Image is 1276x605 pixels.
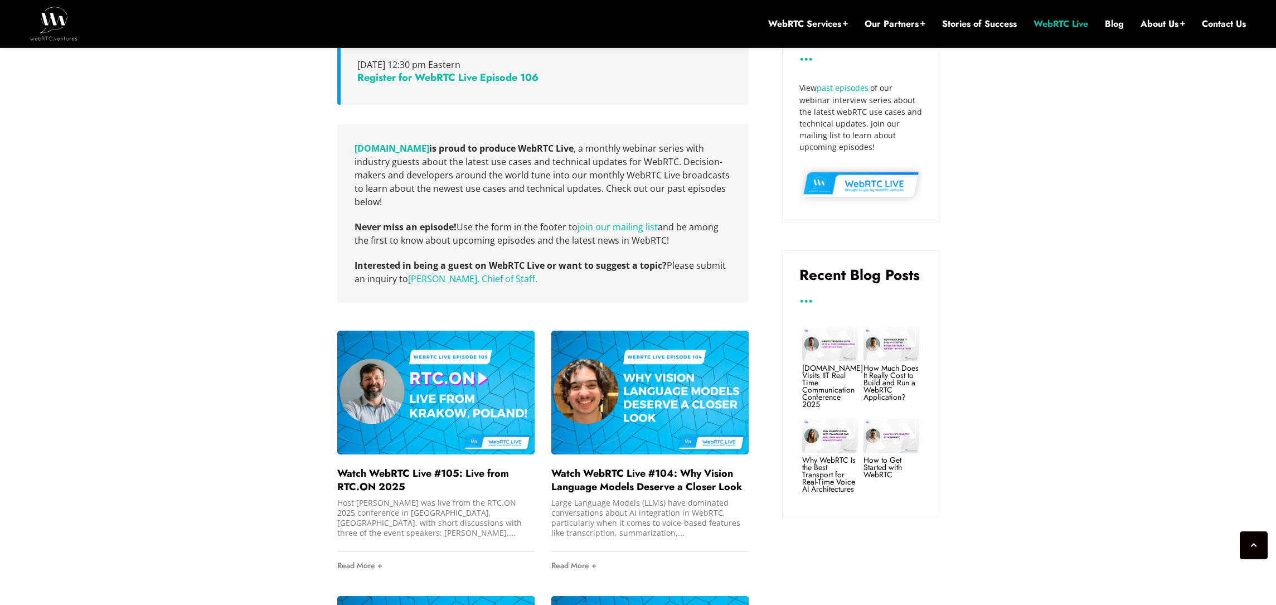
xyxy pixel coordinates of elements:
a: Watch WebRTC Live #105: Live from RTC.ON 2025 [337,466,509,494]
img: image [802,418,858,453]
p: Use the form in the footer to and be among the first to know about upcoming episodes and the late... [355,220,731,247]
a: Contact Us [1202,18,1246,30]
img: image [802,327,858,362]
a: (opens in a new tab) [355,142,429,154]
a: Watch WebRTC Live #104: Why Vision Language Models Deserve a Closer Look [551,466,742,494]
a: Join our mailing list (opens in a new tab) [578,221,658,233]
img: image [863,418,919,453]
a: About Us [1141,18,1185,30]
img: image [863,327,919,362]
p: , a monthly webinar series with industry guests about the latest use cases and technical updates ... [355,142,731,209]
strong: is proud to produce WebRTC Live [355,142,574,154]
h3: Recent Blog Posts [799,268,922,282]
a: WebRTC Live [1034,18,1088,30]
a: Register for WebRTC Live Episode 106 [357,70,538,85]
a: How Much Does It Really Cost to Build and Run a WebRTC Application? [863,362,919,403]
a: Blog [1105,18,1124,30]
a: WebRTC Services [768,18,848,30]
h3: ... [799,51,922,60]
a: Why WebRTC Is the Best Transport for Real-Time Voice AI Architectures [802,454,856,495]
a: [DOMAIN_NAME] Visits IIT Real Time Communication Conference 2025 [802,362,863,410]
div: Host [PERSON_NAME] was live from the RTC.ON 2025 conference in [GEOGRAPHIC_DATA], [GEOGRAPHIC_DAT... [337,498,535,538]
div: Large Language Models (LLMs) have dominated conversations about AI integration in WebRTC, particu... [551,498,749,538]
a: Stories of Success [942,18,1017,30]
strong: Interested in being a guest on WebRTC Live or want to suggest a topic? [355,259,667,272]
a: Read More + [337,551,535,579]
h3: ... [799,293,922,302]
a: Read More + [551,551,749,579]
p: [DATE] 12:30 pm Eastern [357,58,732,71]
img: image [337,331,535,454]
img: image [551,331,749,454]
a: past episodes [817,83,869,93]
a: How to Get Started with WebRTC [863,454,902,480]
p: Please submit an inquiry to [355,259,731,285]
a: Our Partners [865,18,925,30]
img: WebRTC.ventures [30,7,77,40]
a: [PERSON_NAME], Chief of Staff. [408,273,537,285]
div: View of our webinar interview series about the latest webRTC use cases and technical updates. Joi... [799,82,922,153]
strong: Never miss an episode! [355,221,457,233]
